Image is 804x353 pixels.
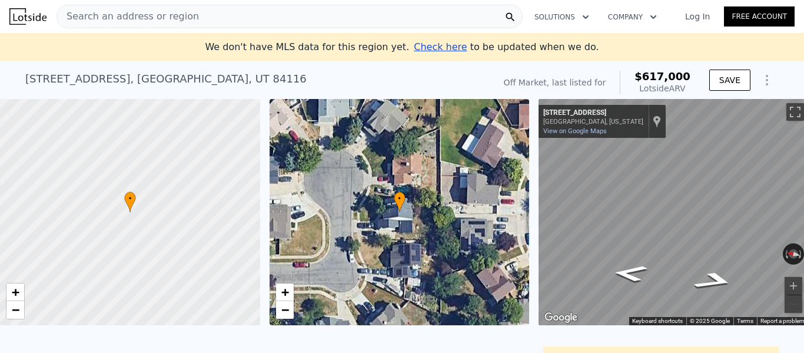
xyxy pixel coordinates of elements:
[12,285,19,299] span: +
[690,318,730,324] span: © 2025 Google
[276,301,294,319] a: Zoom out
[786,103,804,121] button: Toggle fullscreen view
[671,11,724,22] a: Log In
[281,302,288,317] span: −
[6,301,24,319] a: Zoom out
[276,283,294,301] a: Zoom in
[634,83,690,94] div: Lotside ARV
[394,193,406,204] span: •
[709,70,750,91] button: SAVE
[541,310,580,325] a: Open this area in Google Maps (opens a new window)
[783,243,789,265] button: Rotate counterclockwise
[676,268,752,295] path: Go South, N Miami Cir
[281,285,288,299] span: +
[205,40,599,54] div: We don't have MLS data for this region yet.
[599,6,666,28] button: Company
[124,192,136,212] div: •
[737,318,753,324] a: Terms
[6,283,24,301] a: Zoom in
[632,317,683,325] button: Keyboard shortcuts
[394,192,406,212] div: •
[57,9,199,24] span: Search an address or region
[785,295,802,313] button: Zoom out
[25,71,307,87] div: [STREET_ADDRESS] , [GEOGRAPHIC_DATA] , UT 84116
[525,6,599,28] button: Solutions
[634,70,690,83] span: $617,000
[541,310,580,325] img: Google
[124,193,136,204] span: •
[798,243,804,265] button: Rotate clockwise
[598,261,662,286] path: Go North, N Miami Cir
[724,6,795,27] a: Free Account
[653,115,661,128] a: Show location on map
[12,302,19,317] span: −
[543,118,643,126] div: [GEOGRAPHIC_DATA], [US_STATE]
[785,277,802,295] button: Zoom in
[9,8,46,25] img: Lotside
[414,41,467,52] span: Check here
[543,108,643,118] div: [STREET_ADDRESS]
[755,68,779,92] button: Show Options
[504,77,606,88] div: Off Market, last listed for
[414,40,599,54] div: to be updated when we do.
[543,127,607,135] a: View on Google Maps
